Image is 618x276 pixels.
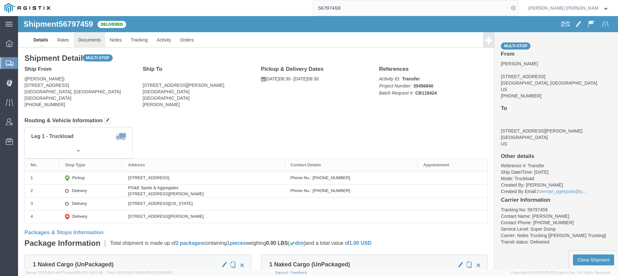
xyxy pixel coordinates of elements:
[147,271,173,274] span: [DATE] 09:39:01
[528,4,609,12] button: [PERSON_NAME] [PERSON_NAME]
[528,5,599,12] span: Kayte Bray Dogali
[26,271,103,274] span: Server: 2025.19.0-d447cefac8f
[511,270,610,275] span: Copyright © [DATE]-[DATE] Agistix Inc., All Rights Reserved
[313,0,509,16] input: Search for shipment number, reference number
[275,271,291,274] a: Support
[106,271,173,274] span: Client: 2025.19.0-129fbcf
[18,16,618,269] iframe: FS Legacy Container
[291,271,307,274] a: Feedback
[5,3,50,13] img: logo
[77,271,103,274] span: [DATE] 10:47:06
